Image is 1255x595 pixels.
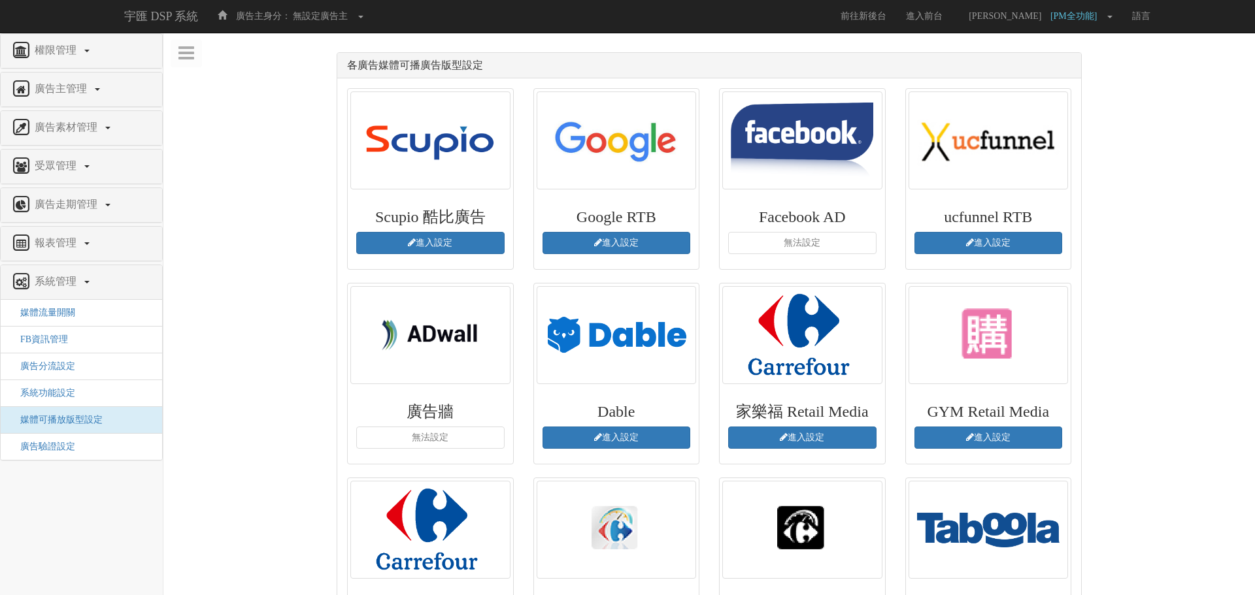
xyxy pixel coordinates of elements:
[10,415,103,425] a: 媒體可播放版型設定
[31,121,104,133] span: 廣告素材管理
[543,208,691,225] h3: Google RTB
[347,59,1071,71] h3: 各廣告媒體可播廣告版型設定
[356,208,505,225] h3: Scupio 酷比廣告
[728,232,877,254] a: 無法設定
[728,208,877,225] h3: Facebook AD
[914,232,1063,254] a: 進入設定
[543,426,691,449] a: 進入設定
[10,334,68,344] a: FB資訊管理
[31,83,93,94] span: 廣告主管理
[293,11,348,21] span: 無設定廣告主
[356,403,505,420] h3: 廣告牆
[31,199,104,210] span: 廣告走期管理
[728,426,877,449] a: 進入設定
[10,361,75,371] a: 廣告分流設定
[543,403,691,420] h3: Dable
[10,272,152,293] a: 系統管理
[31,276,83,287] span: 系統管理
[31,237,83,248] span: 報表管理
[10,388,75,398] a: 系統功能設定
[356,232,505,254] a: 進入設定
[10,40,152,61] a: 權限管理
[10,79,152,100] a: 廣告主管理
[10,233,152,254] a: 報表管理
[914,426,1063,449] a: 進入設定
[31,160,83,171] span: 受眾管理
[1050,11,1104,21] span: [PM全功能]
[10,308,75,317] a: 媒體流量開關
[10,156,152,177] a: 受眾管理
[10,118,152,138] a: 廣告素材管理
[356,426,505,449] a: 無法設定
[962,11,1048,21] span: [PERSON_NAME]
[236,11,291,21] span: 廣告主身分：
[10,442,75,451] a: 廣告驗證設定
[31,44,83,56] span: 權限管理
[543,232,691,254] a: 進入設定
[914,403,1063,420] h3: GYM Retail Media
[914,208,1063,225] h3: ucfunnel RTB
[10,195,152,216] a: 廣告走期管理
[728,403,877,420] h3: 家樂福 Retail Media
